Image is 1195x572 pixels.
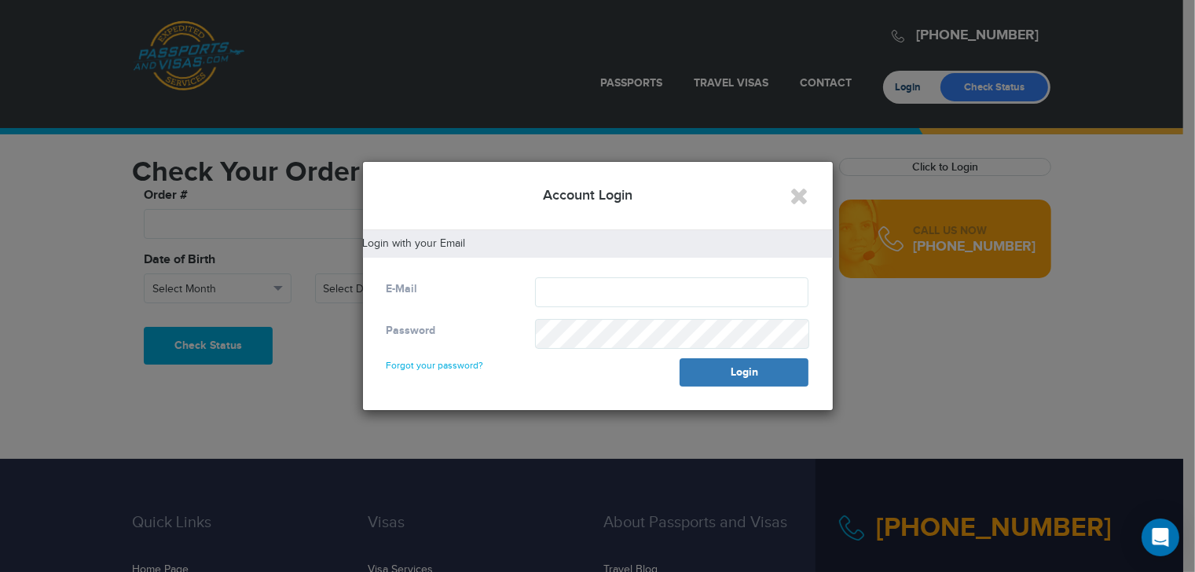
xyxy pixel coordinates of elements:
h5: Login with your Email [363,238,833,250]
label: Password [387,323,436,339]
div: Open Intercom Messenger [1142,519,1179,556]
button: Close [790,184,809,209]
label: E-Mail [387,281,418,297]
h4: Account Login [387,185,809,206]
button: Login [680,358,808,387]
a: Forgot your password? [387,346,484,371]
